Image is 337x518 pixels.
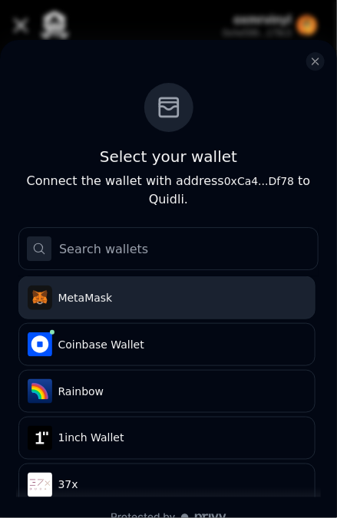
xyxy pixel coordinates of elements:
img: 3e60118c-b9a9-43df-7975-33ebc8014400 [28,426,52,450]
img: svg+xml;base64,PHN2ZyB2aWV3Qm94PScwIDAgMTAyNCAxMDI0JyBmaWxsPSdub25lJyB4bWxucz0naHR0cDovL3d3dy53My... [28,332,52,357]
span: MetaMask [58,290,301,305]
button: MetaMask [18,276,316,319]
span: Coinbase Wallet [58,337,301,352]
button: close modal [306,52,325,71]
button: Rainbow [18,370,316,413]
span: 0xCa4c02922C98b58F9b341D41540Bf98850d3Df78 [224,172,294,190]
span: Rainbow [58,384,301,399]
button: 1inch Wallet [18,417,316,460]
button: 37x [18,464,316,506]
input: Search wallets [18,227,319,270]
h3: Select your wallet [18,144,319,169]
span: Connect the wallet with address to Quidli. [27,173,311,206]
span: 1inch Wallet [58,431,301,446]
span: 37x [58,477,301,493]
img: c85a6bf2-f505-481c-9e7d-9a7190042c00 [28,473,52,497]
button: Coinbase Wallet [18,323,316,366]
img: 7a33d7f1-3d12-4b5c-f3ee-5cd83cb1b500 [28,379,52,404]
